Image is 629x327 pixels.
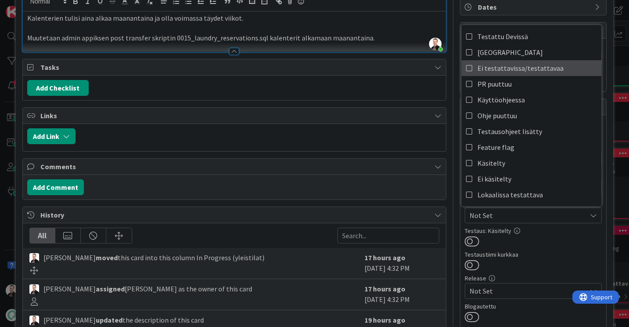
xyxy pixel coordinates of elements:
[30,228,55,243] div: All
[477,109,517,122] span: Ohje puuttuu
[96,284,125,293] b: assigned
[96,253,118,262] b: moved
[477,125,542,138] span: Testausohjeet lisätty
[462,29,601,44] a: Testattu Devissä
[477,77,512,91] span: PR puuttuu
[29,316,39,325] img: VP
[462,139,601,155] a: Feature flag
[465,303,602,309] div: Blogautettu
[477,30,528,43] span: Testattu Devissä
[27,179,84,195] button: Add Comment
[462,108,601,124] a: Ohje puuttuu
[27,33,441,43] p: Muutetaan admin appiksen post transfer skriptin 0015_laundry_reservations.sql kalenterit alkamaan...
[40,62,430,73] span: Tasks
[477,156,505,170] span: Käsitelty
[462,60,601,76] a: Ei testattavissa/testattavaa
[462,155,601,171] a: Käsitelty
[477,188,543,201] span: Lokaalissa testattava
[43,252,264,263] span: [PERSON_NAME] this card into this column In Progress (yleistilat)
[29,253,39,263] img: VP
[43,283,252,294] span: [PERSON_NAME] [PERSON_NAME] as the owner of this card
[462,124,601,139] a: Testausohjeet lisätty
[462,92,601,108] a: Käyttöohjeessa
[40,210,430,220] span: History
[365,283,439,305] div: [DATE] 4:32 PM
[470,210,586,221] span: Not Set
[337,228,439,243] input: Search...
[365,316,405,324] b: 19 hours ago
[27,128,76,144] button: Add Link
[96,316,123,324] b: updated
[465,251,602,258] div: Testaustiimi kurkkaa
[477,172,511,185] span: Ei käsitelty
[477,93,525,106] span: Käyttöohjeessa
[478,2,590,12] span: Dates
[429,38,441,50] img: tlwoCBpLi8iQ7m9SmdbiGsh4Go4lFjjH.jpg
[365,253,405,262] b: 17 hours ago
[43,315,204,325] span: [PERSON_NAME] the description of this card
[477,62,564,75] span: Ei testattavissa/testattavaa
[462,187,601,203] a: Lokaalissa testattava
[465,275,602,281] div: Release
[462,76,601,92] a: PR puuttuu
[18,1,40,12] span: Support
[477,141,514,154] span: Feature flag
[465,228,602,234] div: Testaus: Käsitelty
[29,284,39,294] img: VP
[27,80,89,96] button: Add Checklist
[40,161,430,172] span: Comments
[462,171,601,187] a: Ei käsitelty
[462,44,601,60] a: [GEOGRAPHIC_DATA]
[470,286,586,296] span: Not Set
[40,110,430,121] span: Links
[365,284,405,293] b: 17 hours ago
[27,13,441,23] p: Kalenterien tulisi aina alkaa maanantaina ja olla voimassa täydet viikot.
[477,46,543,59] span: [GEOGRAPHIC_DATA]
[365,252,439,274] div: [DATE] 4:32 PM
